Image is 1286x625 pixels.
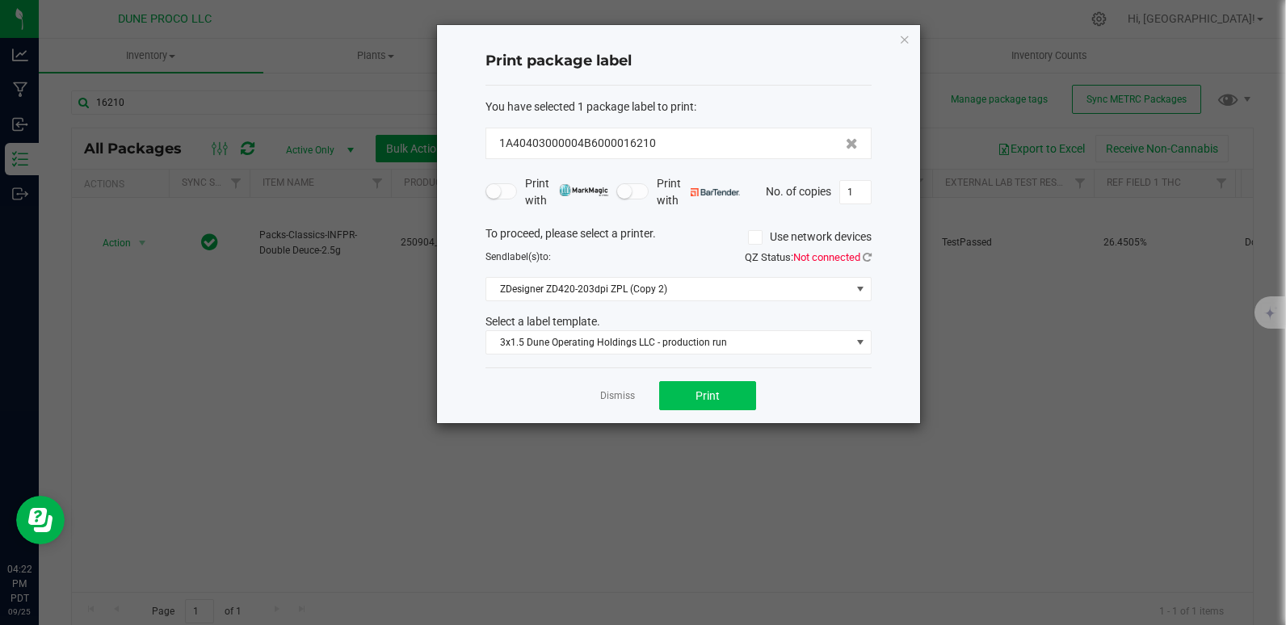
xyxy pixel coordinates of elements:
span: 1A40403000004B6000016210 [499,135,656,152]
span: Send to: [485,251,551,262]
img: bartender.png [691,188,740,196]
div: : [485,99,872,115]
span: QZ Status: [745,251,872,263]
span: Not connected [793,251,860,263]
span: Print with [525,175,608,209]
span: No. of copies [766,184,831,197]
span: ZDesigner ZD420-203dpi ZPL (Copy 2) [486,278,851,300]
a: Dismiss [600,389,635,403]
iframe: Resource center [16,496,65,544]
div: To proceed, please select a printer. [473,225,884,250]
div: Select a label template. [473,313,884,330]
span: label(s) [507,251,540,262]
label: Use network devices [748,229,872,245]
button: Print [659,381,756,410]
span: 3x1.5 Dune Operating Holdings LLC - production run [486,331,851,354]
span: Print with [657,175,740,209]
img: mark_magic_cybra.png [559,184,608,196]
span: You have selected 1 package label to print [485,100,694,113]
span: Print [696,389,720,402]
h4: Print package label [485,51,872,72]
